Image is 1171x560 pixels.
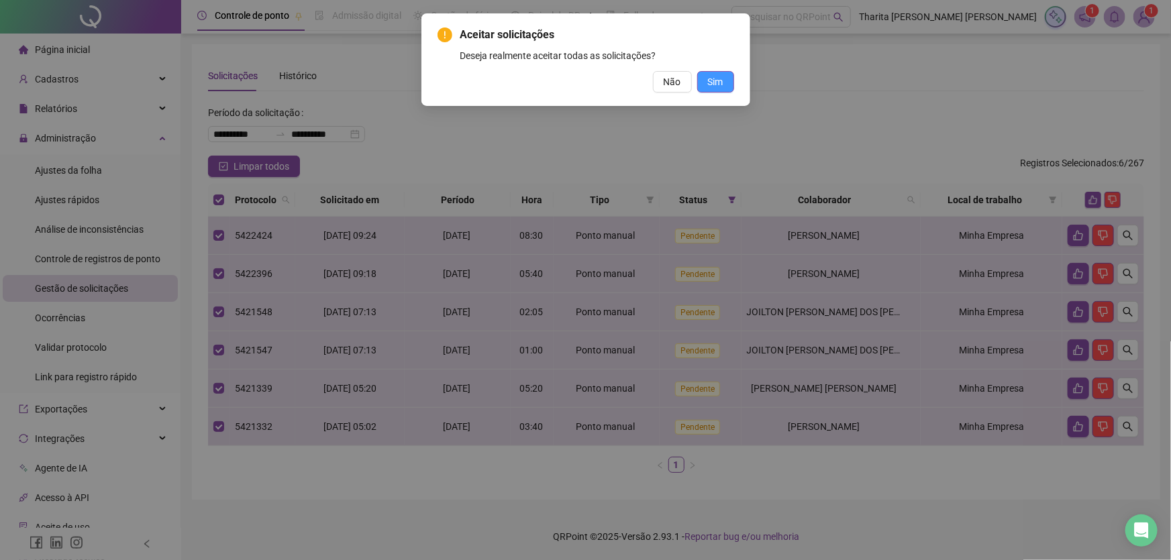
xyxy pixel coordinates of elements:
div: Deseja realmente aceitar todas as solicitações? [460,48,734,63]
button: Não [653,71,692,93]
button: Sim [697,71,734,93]
span: exclamation-circle [438,27,452,42]
span: Sim [708,74,723,89]
span: Aceitar solicitações [460,27,734,43]
span: Não [664,74,681,89]
div: Open Intercom Messenger [1125,514,1158,547]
